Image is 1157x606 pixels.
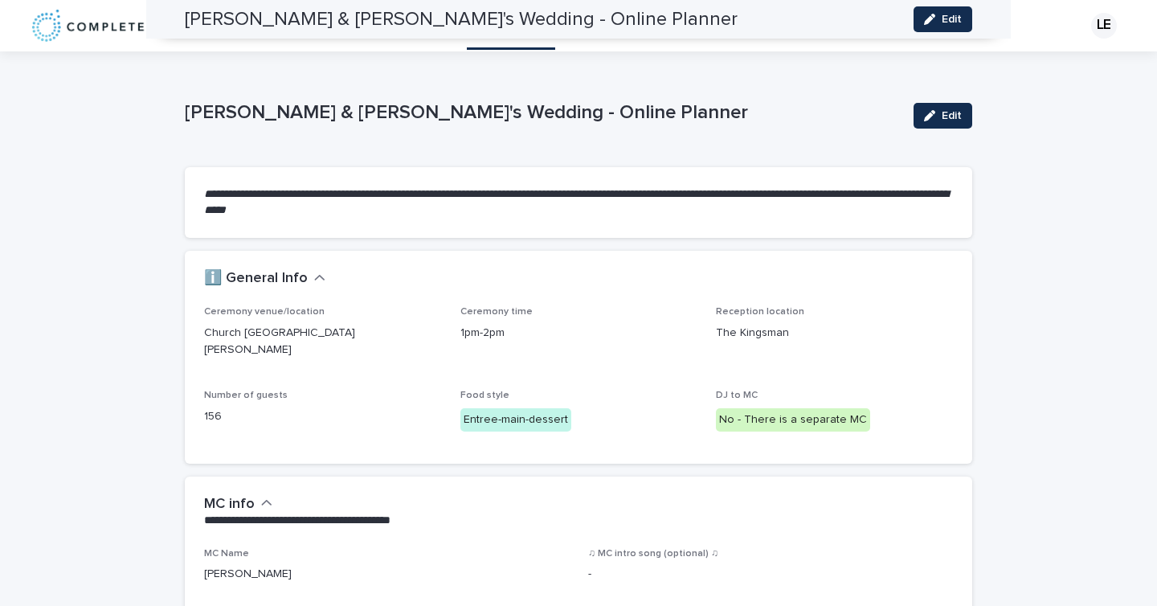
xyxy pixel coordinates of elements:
[204,270,308,288] h2: ℹ️ General Info
[942,110,962,121] span: Edit
[204,408,441,425] p: 156
[716,325,953,342] p: The Kingsman
[204,325,441,358] p: Church [GEOGRAPHIC_DATA][PERSON_NAME]
[460,408,571,432] div: Entree-main-dessert
[185,101,901,125] p: [PERSON_NAME] & [PERSON_NAME]'s Wedding - Online Planner
[716,408,870,432] div: No - There is a separate MC
[1091,13,1117,39] div: LE
[204,307,325,317] span: Ceremony venue/location
[204,270,325,288] button: ℹ️ General Info
[588,549,718,559] span: ♫ MC intro song (optional) ♫
[716,307,804,317] span: Reception location
[914,103,972,129] button: Edit
[204,496,255,514] h2: MC info
[460,325,697,342] p: 1pm-2pm
[460,391,509,400] span: Food style
[716,391,758,400] span: DJ to MC
[32,10,168,42] img: 8nP3zCmvR2aWrOmylPw8
[460,307,533,317] span: Ceremony time
[204,496,272,514] button: MC info
[204,391,288,400] span: Number of guests
[588,566,953,583] p: -
[204,566,569,583] p: [PERSON_NAME]
[204,549,249,559] span: MC Name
